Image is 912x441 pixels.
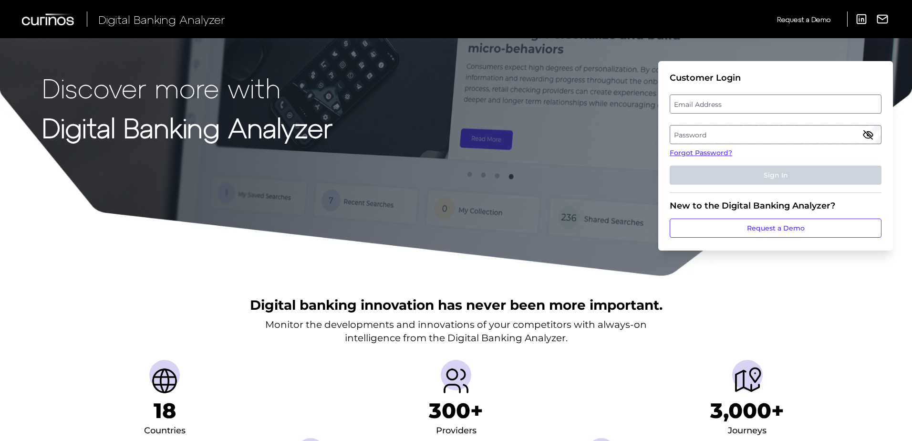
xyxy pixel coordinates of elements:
[670,148,881,158] a: Forgot Password?
[22,13,75,25] img: Curinos
[149,366,180,396] img: Countries
[732,366,763,396] img: Journeys
[429,398,483,423] h1: 300+
[777,15,830,23] span: Request a Demo
[154,398,176,423] h1: 18
[670,95,881,113] label: Email Address
[728,423,767,439] div: Journeys
[42,73,332,103] p: Discover more with
[441,366,471,396] img: Providers
[250,296,663,314] h2: Digital banking innovation has never been more important.
[670,126,881,143] label: Password
[42,111,332,143] strong: Digital Banking Analyzer
[777,11,830,27] a: Request a Demo
[144,423,186,439] div: Countries
[98,12,225,26] span: Digital Banking Analyzer
[265,318,647,345] p: Monitor the developments and innovations of your competitors with always-on intelligence from the...
[436,423,477,439] div: Providers
[670,73,881,83] div: Customer Login
[670,200,881,211] div: New to the Digital Banking Analyzer?
[710,398,784,423] h1: 3,000+
[670,166,881,185] button: Sign In
[670,219,881,238] a: Request a Demo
